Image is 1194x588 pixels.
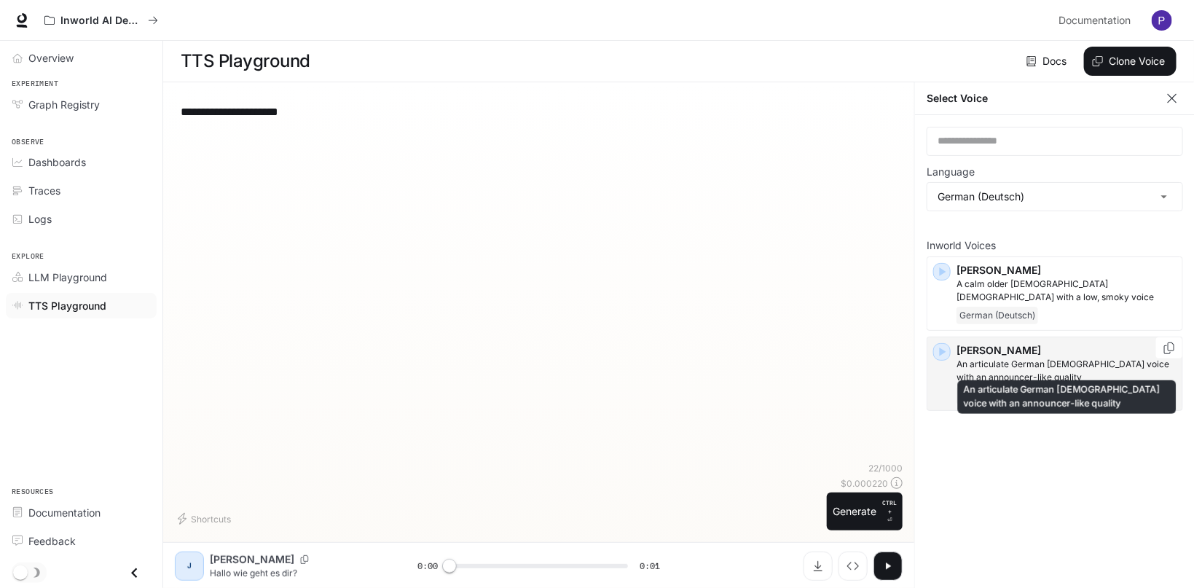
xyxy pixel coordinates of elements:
span: Traces [28,183,60,198]
p: [PERSON_NAME] [957,343,1177,358]
p: Hallo wie geht es dir? [210,567,382,579]
a: Dashboards [6,149,157,175]
button: Download audio [804,552,833,581]
span: 0:00 [417,559,438,573]
a: Logs [6,206,157,232]
span: Logs [28,211,52,227]
p: 22 / 1000 [868,462,903,474]
a: LLM Playground [6,264,157,290]
span: 0:01 [640,559,660,573]
p: $ 0.000220 [841,477,888,490]
h1: TTS Playground [181,47,310,76]
a: Documentation [1053,6,1142,35]
button: Clone Voice [1084,47,1177,76]
p: Inworld Voices [927,240,1183,251]
p: Language [927,167,975,177]
span: Overview [28,50,74,66]
button: User avatar [1147,6,1177,35]
a: Overview [6,45,157,71]
button: Inspect [838,552,868,581]
a: Graph Registry [6,92,157,117]
img: User avatar [1152,10,1172,31]
p: ⏎ [882,498,897,525]
div: J [178,554,201,578]
p: [PERSON_NAME] [210,552,294,567]
a: Feedback [6,528,157,554]
p: CTRL + [882,498,897,516]
button: Copy Voice ID [294,555,315,564]
span: Graph Registry [28,97,100,112]
p: Inworld AI Demos [60,15,142,27]
span: LLM Playground [28,270,107,285]
span: German (Deutsch) [957,307,1038,324]
p: A calm older German female with a low, smoky voice [957,278,1177,304]
button: Shortcuts [175,507,237,530]
div: An articulate German [DEMOGRAPHIC_DATA] voice with an announcer-like quality [958,380,1177,414]
a: Docs [1024,47,1072,76]
span: Feedback [28,533,76,549]
button: GenerateCTRL +⏎ [827,493,903,530]
button: Close drawer [118,558,151,588]
a: TTS Playground [6,293,157,318]
a: Documentation [6,500,157,525]
button: Copy Voice ID [1162,342,1177,354]
span: Documentation [28,505,101,520]
span: TTS Playground [28,298,106,313]
span: Dark mode toggle [13,564,28,580]
p: An articulate German male voice with an announcer-like quality [957,358,1177,384]
span: Dashboards [28,154,86,170]
div: German (Deutsch) [927,183,1182,211]
a: Traces [6,178,157,203]
span: Documentation [1059,12,1131,30]
button: All workspaces [38,6,165,35]
p: [PERSON_NAME] [957,263,1177,278]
